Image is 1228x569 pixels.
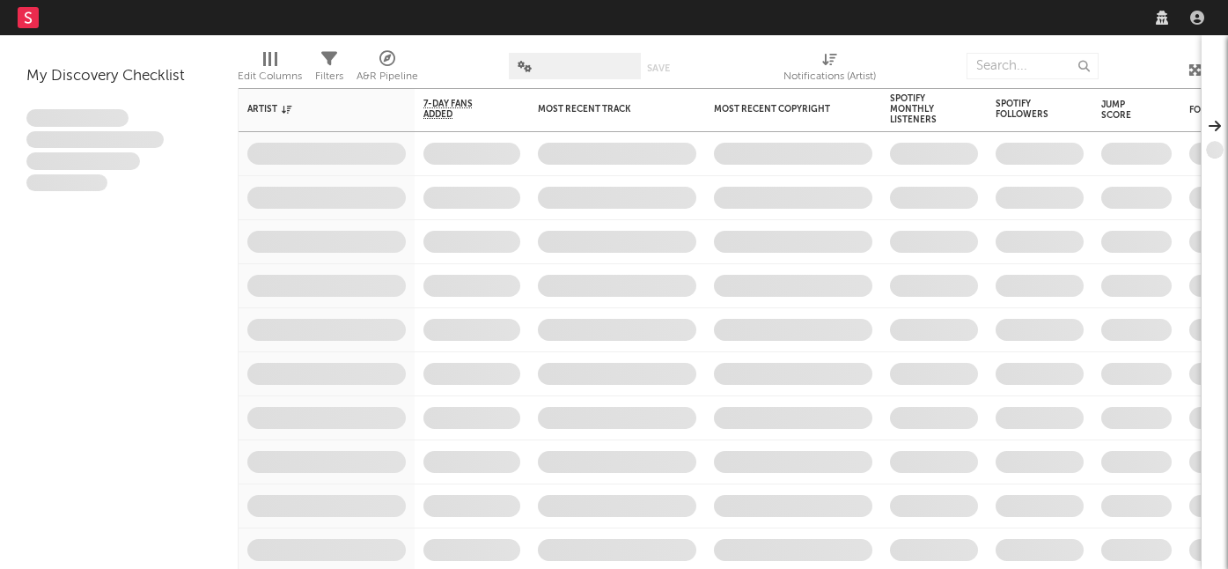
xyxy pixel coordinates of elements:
[1101,100,1145,121] div: Jump Score
[26,109,129,127] span: Lorem ipsum dolor
[538,104,670,115] div: Most Recent Track
[238,66,302,87] div: Edit Columns
[247,104,379,115] div: Artist
[423,99,494,120] span: 7-Day Fans Added
[26,131,164,149] span: Integer aliquet in purus et
[315,66,343,87] div: Filters
[967,53,1099,79] input: Search...
[714,104,846,115] div: Most Recent Copyright
[238,44,302,95] div: Edit Columns
[315,44,343,95] div: Filters
[26,174,107,192] span: Aliquam viverra
[26,66,211,87] div: My Discovery Checklist
[357,44,418,95] div: A&R Pipeline
[26,152,140,170] span: Praesent ac interdum
[890,93,952,125] div: Spotify Monthly Listeners
[647,63,670,73] button: Save
[996,99,1057,120] div: Spotify Followers
[357,66,418,87] div: A&R Pipeline
[783,66,876,87] div: Notifications (Artist)
[783,44,876,95] div: Notifications (Artist)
